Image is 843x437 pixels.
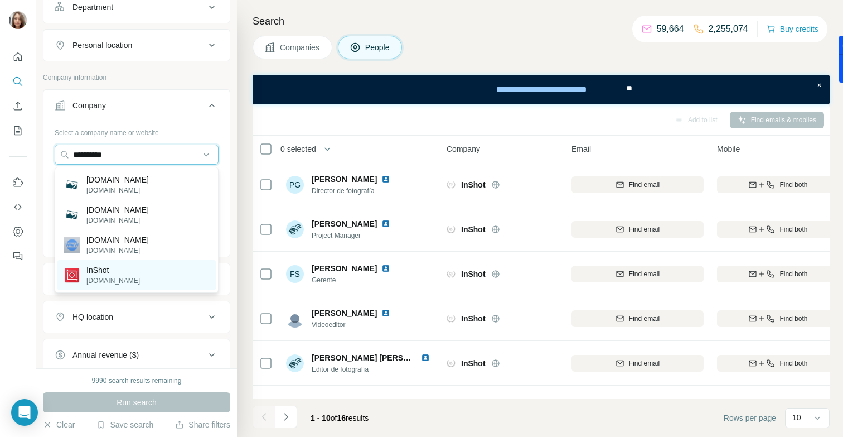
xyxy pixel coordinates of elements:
[86,246,149,256] p: [DOMAIN_NAME]
[86,234,149,246] p: [DOMAIN_NAME]
[311,414,369,422] span: results
[724,412,776,424] span: Rows per page
[92,376,182,386] div: 9990 search results remaining
[280,143,316,155] span: 0 selected
[286,399,304,417] div: KK
[64,267,80,283] img: InShot
[629,358,660,368] span: Find email
[717,221,839,238] button: Find both
[717,176,839,193] button: Find both
[447,180,456,189] img: Logo of InShot
[767,21,818,37] button: Buy credits
[43,304,230,330] button: HQ location
[9,197,27,217] button: Use Surfe API
[286,265,304,283] div: FS
[461,313,486,324] span: InShot
[311,414,331,422] span: 1 - 10
[571,176,704,193] button: Find email
[312,230,395,241] span: Project Manager
[312,174,377,185] span: [PERSON_NAME]
[447,314,456,323] img: Logo of InShot
[72,311,113,323] div: HQ location
[337,414,346,422] span: 16
[365,42,391,53] span: People
[381,309,390,318] img: LinkedIn logo
[447,225,456,234] img: Logo of InShot
[9,222,27,242] button: Dashboard
[9,246,27,266] button: Feedback
[461,358,486,369] span: InShot
[571,355,704,372] button: Find email
[43,73,230,83] p: Company information
[779,269,807,279] span: Find both
[275,406,297,428] button: Navigate to next page
[86,276,140,286] p: [DOMAIN_NAME]
[312,353,445,362] span: [PERSON_NAME] [PERSON_NAME]
[792,412,801,423] p: 10
[381,219,390,228] img: LinkedIn logo
[717,310,839,327] button: Find both
[286,310,304,328] img: Avatar
[312,320,395,330] span: Videoeditor
[709,22,748,36] p: 2,255,074
[312,263,377,274] span: [PERSON_NAME]
[381,264,390,273] img: LinkedIn logo
[629,314,660,324] span: Find email
[421,353,430,362] img: LinkedIn logo
[312,308,377,319] span: [PERSON_NAME]
[461,224,486,235] span: InShot
[55,123,219,138] div: Select a company name or website
[72,100,106,111] div: Company
[657,22,684,36] p: 59,664
[72,40,132,51] div: Personal location
[9,11,27,29] img: Avatar
[9,96,27,116] button: Enrich CSV
[447,143,480,155] span: Company
[64,207,80,223] img: mijinshot.com
[43,266,230,292] button: Industry
[571,221,704,238] button: Find email
[629,224,660,234] span: Find email
[253,13,830,29] h4: Search
[447,359,456,368] img: Logo of InShot
[43,32,230,59] button: Personal location
[64,177,80,193] img: dinshot.com
[280,42,321,53] span: Companies
[571,143,591,155] span: Email
[717,143,740,155] span: Mobile
[72,349,139,361] div: Annual revenue ($)
[312,364,434,374] span: Editor de fotografía
[175,419,230,430] button: Share filters
[43,419,75,430] button: Clear
[629,269,660,279] span: Find email
[253,75,830,104] iframe: Banner
[86,215,149,225] p: [DOMAIN_NAME]
[96,419,153,430] button: Save search
[9,172,27,193] button: Use Surfe on LinkedIn
[461,268,486,280] span: InShot
[9,71,27,92] button: Search
[779,224,807,234] span: Find both
[571,310,704,327] button: Find email
[286,354,304,372] img: Avatar
[779,314,807,324] span: Find both
[86,185,149,195] p: [DOMAIN_NAME]
[447,270,456,278] img: Logo of InShot
[43,92,230,123] button: Company
[312,186,395,196] span: Director de fotografía
[43,342,230,368] button: Annual revenue ($)
[331,414,337,422] span: of
[779,180,807,190] span: Find both
[381,175,390,184] img: LinkedIn logo
[286,176,304,194] div: PG
[717,355,839,372] button: Find both
[86,265,140,276] p: InShot
[72,2,113,13] div: Department
[86,204,149,215] p: [DOMAIN_NAME]
[9,47,27,67] button: Quick start
[717,266,839,282] button: Find both
[312,397,377,408] span: [PERSON_NAME]
[11,399,38,426] div: Open Intercom Messenger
